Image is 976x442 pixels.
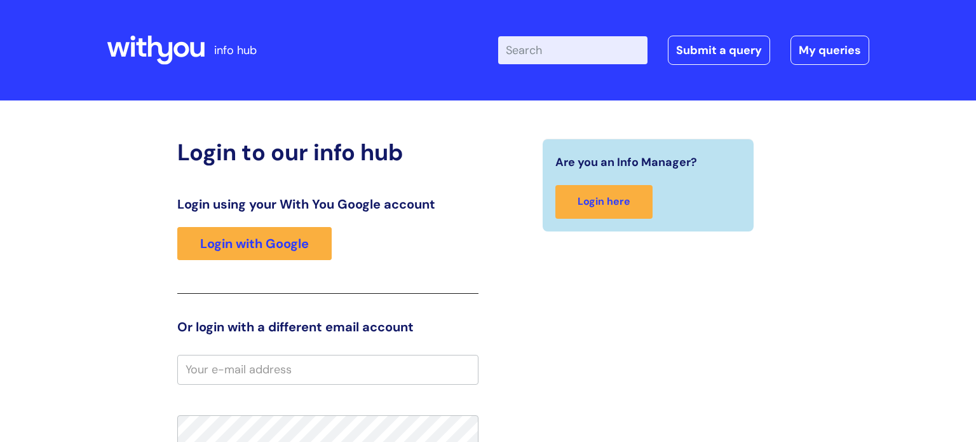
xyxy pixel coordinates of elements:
a: Login with Google [177,227,332,260]
a: My queries [790,36,869,65]
input: Your e-mail address [177,355,478,384]
h3: Or login with a different email account [177,319,478,335]
h2: Login to our info hub [177,139,478,166]
a: Submit a query [668,36,770,65]
a: Login here [555,185,653,219]
p: info hub [214,40,257,60]
h3: Login using your With You Google account [177,197,478,212]
input: Search [498,36,647,64]
span: Are you an Info Manager? [555,152,697,172]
